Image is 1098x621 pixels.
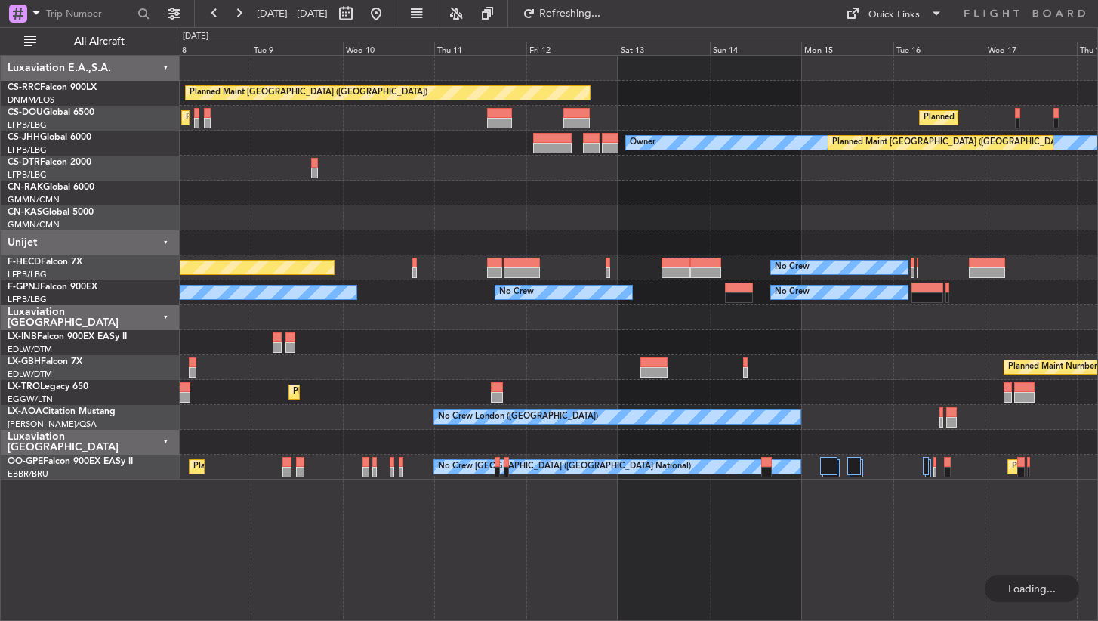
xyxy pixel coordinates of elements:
[8,419,97,430] a: [PERSON_NAME]/QSA
[8,208,94,217] a: CN-KASGlobal 5000
[8,133,91,142] a: CS-JHHGlobal 6000
[8,344,52,355] a: EDLW/DTM
[8,158,91,167] a: CS-DTRFalcon 2000
[17,29,164,54] button: All Aircraft
[8,283,97,292] a: F-GPNJFalcon 900EX
[538,8,602,19] span: Refreshing...
[8,457,43,466] span: OO-GPE
[801,42,893,55] div: Mon 15
[832,131,1070,154] div: Planned Maint [GEOGRAPHIC_DATA] ([GEOGRAPHIC_DATA])
[434,42,526,55] div: Thu 11
[8,283,40,292] span: F-GPNJ
[8,269,47,280] a: LFPB/LBG
[516,2,606,26] button: Refreshing...
[8,183,94,192] a: CN-RAKGlobal 6000
[8,169,47,181] a: LFPB/LBG
[293,381,392,403] div: Planned Maint Dusseldorf
[8,468,48,480] a: EBBR/BRU
[775,281,810,304] div: No Crew
[868,8,920,23] div: Quick Links
[8,258,82,267] a: F-HECDFalcon 7X
[343,42,435,55] div: Wed 10
[838,2,950,26] button: Quick Links
[526,42,618,55] div: Fri 12
[438,456,691,478] div: No Crew [GEOGRAPHIC_DATA] ([GEOGRAPHIC_DATA] National)
[186,107,424,129] div: Planned Maint [GEOGRAPHIC_DATA] ([GEOGRAPHIC_DATA])
[8,119,47,131] a: LFPB/LBG
[8,407,42,416] span: LX-AOA
[39,36,159,47] span: All Aircraft
[8,357,82,366] a: LX-GBHFalcon 7X
[8,294,47,305] a: LFPB/LBG
[8,332,127,341] a: LX-INBFalcon 900EX EASy II
[8,108,94,117] a: CS-DOUGlobal 6500
[775,256,810,279] div: No Crew
[8,183,43,192] span: CN-RAK
[8,108,43,117] span: CS-DOU
[8,258,41,267] span: F-HECD
[985,42,1077,55] div: Wed 17
[985,575,1079,602] div: Loading...
[8,94,54,106] a: DNMM/LOS
[251,42,343,55] div: Tue 9
[8,144,47,156] a: LFPB/LBG
[8,332,37,341] span: LX-INB
[8,382,88,391] a: LX-TROLegacy 650
[8,382,40,391] span: LX-TRO
[438,406,598,428] div: No Crew London ([GEOGRAPHIC_DATA])
[190,82,427,104] div: Planned Maint [GEOGRAPHIC_DATA] ([GEOGRAPHIC_DATA])
[499,281,534,304] div: No Crew
[159,42,251,55] div: Mon 8
[8,357,41,366] span: LX-GBH
[8,208,42,217] span: CN-KAS
[8,394,53,405] a: EGGW/LTN
[710,42,802,55] div: Sun 14
[8,457,133,466] a: OO-GPEFalcon 900EX EASy II
[8,407,116,416] a: LX-AOACitation Mustang
[8,83,40,92] span: CS-RRC
[257,7,328,20] span: [DATE] - [DATE]
[8,369,52,380] a: EDLW/DTM
[8,83,97,92] a: CS-RRCFalcon 900LX
[618,42,710,55] div: Sat 13
[8,133,40,142] span: CS-JHH
[8,158,40,167] span: CS-DTR
[893,42,985,55] div: Tue 16
[46,2,133,25] input: Trip Number
[8,194,60,205] a: GMMN/CMN
[193,456,467,478] div: Planned Maint [GEOGRAPHIC_DATA] ([GEOGRAPHIC_DATA] National)
[630,131,655,154] div: Owner
[183,30,208,43] div: [DATE]
[8,219,60,230] a: GMMN/CMN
